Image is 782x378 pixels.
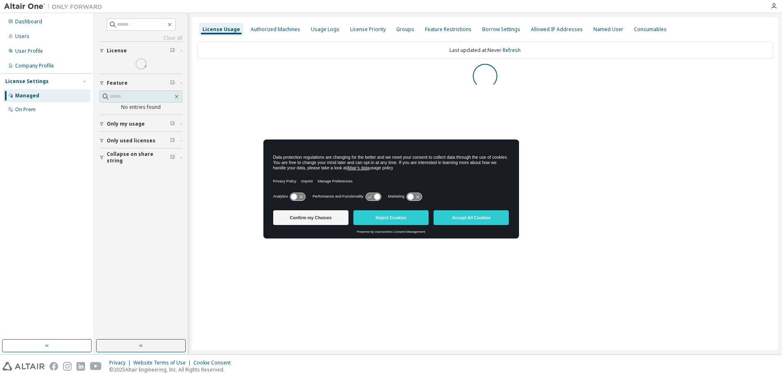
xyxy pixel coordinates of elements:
[531,26,583,33] div: Allowed IP Addresses
[170,47,175,54] span: Clear filter
[99,104,182,110] div: No entries found
[107,47,127,54] span: License
[107,121,145,127] span: Only my usage
[99,74,182,92] button: Feature
[202,26,240,33] div: License Usage
[107,80,128,86] span: Feature
[99,132,182,150] button: Only used licenses
[63,362,72,371] img: instagram.svg
[107,151,170,164] span: Collapse on share string
[15,92,39,99] div: Managed
[99,115,182,133] button: Only my usage
[482,26,520,33] div: Borrow Settings
[503,47,521,54] a: Refresh
[311,26,339,33] div: Usage Logs
[396,26,414,33] div: Groups
[634,26,667,33] div: Consumables
[15,106,36,113] div: On Prem
[99,42,182,60] button: License
[4,2,106,11] img: Altair One
[15,63,54,69] div: Company Profile
[2,362,45,371] img: altair_logo.svg
[593,26,623,33] div: Named User
[49,362,58,371] img: facebook.svg
[193,360,236,366] div: Cookie Consent
[170,121,175,127] span: Clear filter
[109,360,133,366] div: Privacy
[15,18,42,25] div: Dashboard
[197,42,773,59] div: Last updated at: Never
[170,154,175,161] span: Clear filter
[76,362,85,371] img: linkedin.svg
[350,26,386,33] div: License Priority
[170,137,175,144] span: Clear filter
[5,78,49,85] div: License Settings
[15,33,29,40] div: Users
[15,48,43,54] div: User Profile
[107,137,155,144] span: Only used licenses
[99,148,182,166] button: Collapse on share string
[99,35,182,41] a: Clear all
[109,366,236,373] p: © 2025 Altair Engineering, Inc. All Rights Reserved.
[251,26,300,33] div: Authorized Machines
[90,362,102,371] img: youtube.svg
[425,26,472,33] div: Feature Restrictions
[133,360,193,366] div: Website Terms of Use
[170,80,175,86] span: Clear filter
